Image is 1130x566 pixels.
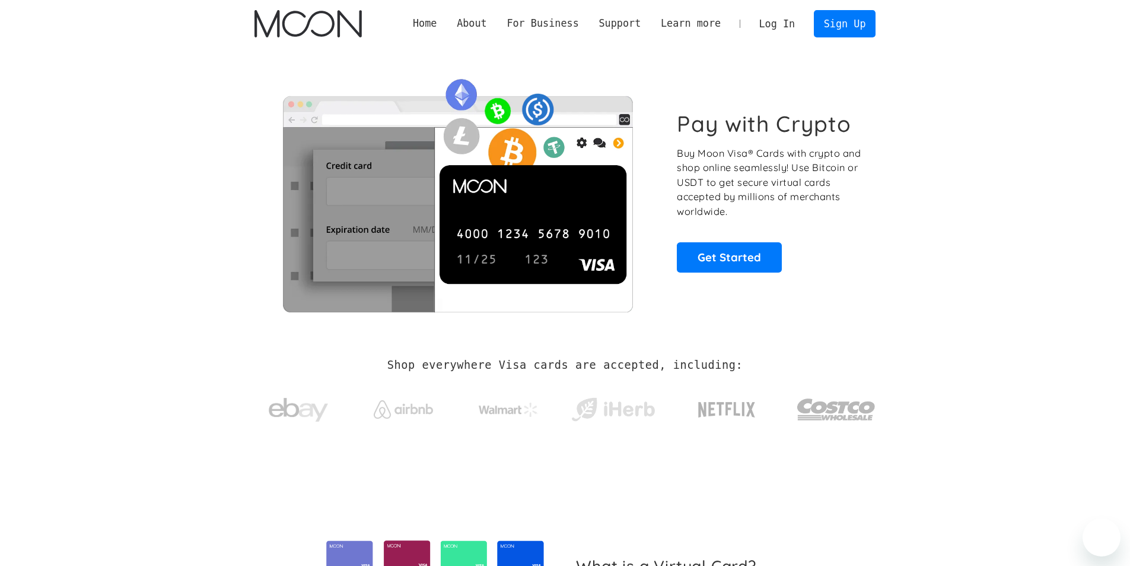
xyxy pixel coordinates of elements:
a: home [254,10,362,37]
a: Home [403,16,447,31]
img: Netflix [697,395,756,425]
img: Airbnb [374,400,433,419]
iframe: Button to launch messaging window [1083,518,1121,556]
div: Learn more [661,16,721,31]
img: ebay [269,391,328,429]
a: iHerb [569,382,657,431]
a: Sign Up [814,10,876,37]
a: Costco [797,375,876,438]
div: For Business [497,16,589,31]
div: Learn more [651,16,731,31]
p: Buy Moon Visa® Cards with crypto and shop online seamlessly! Use Bitcoin or USDT to get secure vi... [677,146,862,219]
h1: Pay with Crypto [677,110,851,137]
div: About [457,16,487,31]
h2: Shop everywhere Visa cards are accepted, including: [387,359,743,372]
a: Walmart [464,391,552,423]
div: About [447,16,496,31]
img: Moon Logo [254,10,362,37]
div: Support [589,16,651,31]
a: Log In [749,11,805,37]
a: ebay [254,380,343,435]
div: Support [599,16,641,31]
img: Moon Cards let you spend your crypto anywhere Visa is accepted. [254,71,661,312]
div: For Business [507,16,578,31]
img: Walmart [479,403,538,417]
a: Get Started [677,242,782,272]
a: Netflix [674,383,780,431]
img: Costco [797,387,876,432]
img: iHerb [569,394,657,425]
a: Airbnb [359,388,447,425]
